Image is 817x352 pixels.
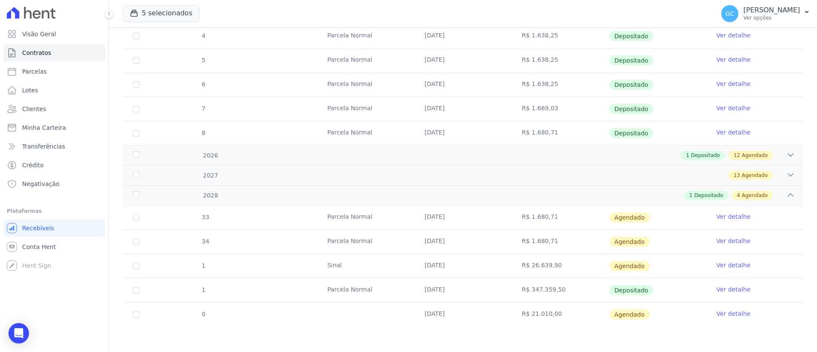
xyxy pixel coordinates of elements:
[133,81,140,88] input: Só é possível selecionar pagamentos em aberto
[3,100,105,117] a: Clientes
[3,119,105,136] a: Minha Carteira
[689,192,693,199] span: 1
[414,24,512,48] td: [DATE]
[716,309,750,318] a: Ver detalhe
[133,130,140,137] input: Só é possível selecionar pagamentos em aberto
[133,106,140,112] input: Só é possível selecionar pagamentos em aberto
[609,104,654,114] span: Depositado
[3,238,105,255] a: Conta Hent
[22,30,56,38] span: Visão Geral
[414,254,512,278] td: [DATE]
[414,73,512,97] td: [DATE]
[511,49,609,72] td: R$ 1.638,25
[22,161,44,169] span: Crédito
[414,49,512,72] td: [DATE]
[3,63,105,80] a: Parcelas
[317,73,414,97] td: Parcela Normal
[317,97,414,121] td: Parcela Normal
[414,121,512,145] td: [DATE]
[133,287,140,294] input: Só é possível selecionar pagamentos em aberto
[511,254,609,278] td: R$ 26.639,90
[734,172,740,179] span: 13
[3,157,105,174] a: Crédito
[734,152,740,159] span: 12
[609,128,654,138] span: Depositado
[716,212,750,221] a: Ver detalhe
[742,152,768,159] span: Agendado
[511,206,609,229] td: R$ 1.680,71
[694,192,723,199] span: Depositado
[609,31,654,41] span: Depositado
[317,278,414,302] td: Parcela Normal
[3,44,105,61] a: Contratos
[511,230,609,254] td: R$ 1.680,71
[123,5,200,21] button: 5 selecionados
[743,6,800,14] p: [PERSON_NAME]
[716,261,750,269] a: Ver detalhe
[22,67,47,76] span: Parcelas
[609,212,650,223] span: Agendado
[201,286,206,293] span: 1
[714,2,817,26] button: GC [PERSON_NAME] Ver opções
[716,104,750,112] a: Ver detalhe
[201,32,206,39] span: 4
[609,55,654,66] span: Depositado
[737,192,740,199] span: 4
[201,57,206,63] span: 5
[3,138,105,155] a: Transferências
[22,180,60,188] span: Negativação
[511,278,609,302] td: R$ 347.359,50
[414,278,512,302] td: [DATE]
[511,303,609,326] td: R$ 21.010,00
[201,105,206,112] span: 7
[133,214,140,221] input: default
[201,129,206,136] span: 8
[511,24,609,48] td: R$ 1.638,25
[716,31,750,40] a: Ver detalhe
[201,214,209,220] span: 33
[133,33,140,40] input: Só é possível selecionar pagamentos em aberto
[133,238,140,245] input: default
[201,81,206,88] span: 6
[133,311,140,318] input: default
[22,224,54,232] span: Recebíveis
[201,262,206,269] span: 1
[609,261,650,271] span: Agendado
[716,55,750,64] a: Ver detalhe
[317,230,414,254] td: Parcela Normal
[133,263,140,269] input: default
[716,80,750,88] a: Ver detalhe
[22,142,65,151] span: Transferências
[742,172,768,179] span: Agendado
[414,97,512,121] td: [DATE]
[609,309,650,320] span: Agendado
[742,192,768,199] span: Agendado
[22,49,51,57] span: Contratos
[3,26,105,43] a: Visão Geral
[7,206,102,216] div: Plataformas
[511,73,609,97] td: R$ 1.638,25
[511,121,609,145] td: R$ 1.680,71
[22,105,46,113] span: Clientes
[3,82,105,99] a: Lotes
[133,57,140,64] input: Só é possível selecionar pagamentos em aberto
[414,206,512,229] td: [DATE]
[3,175,105,192] a: Negativação
[609,237,650,247] span: Agendado
[22,123,66,132] span: Minha Carteira
[201,238,209,245] span: 34
[691,152,720,159] span: Depositado
[716,128,750,137] a: Ver detalhe
[716,285,750,294] a: Ver detalhe
[726,11,734,17] span: GC
[317,206,414,229] td: Parcela Normal
[317,49,414,72] td: Parcela Normal
[3,220,105,237] a: Recebíveis
[22,86,38,94] span: Lotes
[609,285,654,295] span: Depositado
[511,97,609,121] td: R$ 1.669,03
[9,323,29,343] div: Open Intercom Messenger
[414,230,512,254] td: [DATE]
[317,24,414,48] td: Parcela Normal
[317,121,414,145] td: Parcela Normal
